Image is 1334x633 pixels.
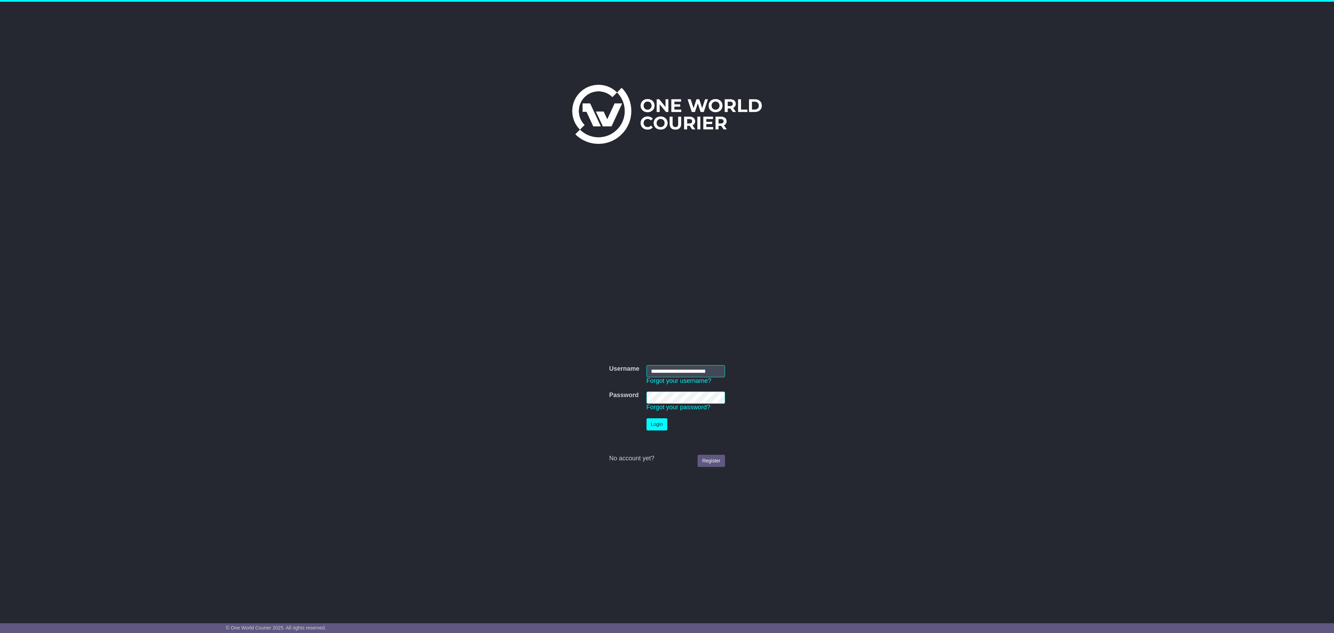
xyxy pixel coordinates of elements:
a: Forgot your password? [647,404,710,411]
label: Password [609,392,639,399]
a: Register [698,455,725,467]
div: No account yet? [609,455,725,462]
button: Login [647,418,667,430]
span: © One World Courier 2025. All rights reserved. [226,625,326,631]
img: One World [572,85,762,144]
label: Username [609,365,639,373]
a: Forgot your username? [647,377,711,384]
